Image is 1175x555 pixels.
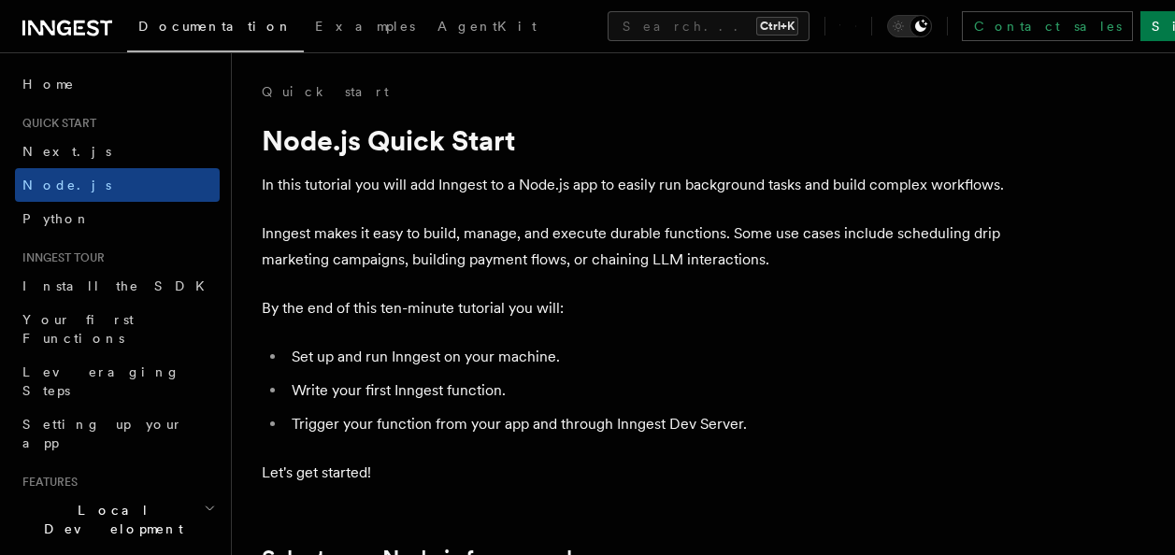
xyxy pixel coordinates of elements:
[262,460,1010,486] p: Let's get started!
[608,11,810,41] button: Search...Ctrl+K
[756,17,798,36] kbd: Ctrl+K
[15,501,204,538] span: Local Development
[15,116,96,131] span: Quick start
[304,6,426,50] a: Examples
[22,211,91,226] span: Python
[15,303,220,355] a: Your first Functions
[15,250,105,265] span: Inngest tour
[15,135,220,168] a: Next.js
[437,19,537,34] span: AgentKit
[15,407,220,460] a: Setting up your app
[262,221,1010,273] p: Inngest makes it easy to build, manage, and execute durable functions. Some use cases include sch...
[15,67,220,101] a: Home
[262,123,1010,157] h1: Node.js Quick Start
[426,6,548,50] a: AgentKit
[262,295,1010,321] p: By the end of this ten-minute tutorial you will:
[15,202,220,235] a: Python
[15,269,220,303] a: Install the SDK
[22,75,75,93] span: Home
[887,15,932,37] button: Toggle dark mode
[22,144,111,159] span: Next.js
[15,475,78,490] span: Features
[15,355,220,407] a: Leveraging Steps
[15,168,220,202] a: Node.js
[315,19,415,34] span: Examples
[962,11,1133,41] a: Contact sales
[262,82,389,101] a: Quick start
[22,417,183,450] span: Setting up your app
[286,344,1010,370] li: Set up and run Inngest on your machine.
[138,19,293,34] span: Documentation
[286,377,1010,404] li: Write your first Inngest function.
[15,493,220,546] button: Local Development
[22,312,134,346] span: Your first Functions
[127,6,304,52] a: Documentation
[22,278,216,293] span: Install the SDK
[22,364,180,398] span: Leveraging Steps
[286,411,1010,437] li: Trigger your function from your app and through Inngest Dev Server.
[22,178,111,192] span: Node.js
[262,172,1010,198] p: In this tutorial you will add Inngest to a Node.js app to easily run background tasks and build c...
